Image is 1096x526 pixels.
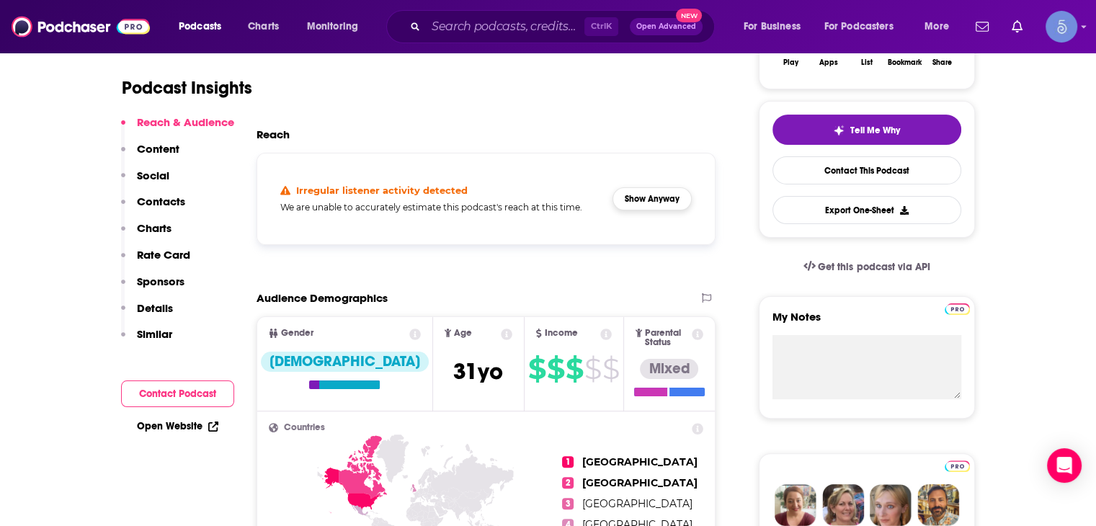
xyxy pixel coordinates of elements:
[281,329,313,338] span: Gender
[783,58,798,67] div: Play
[137,142,179,156] p: Content
[582,476,698,489] span: [GEOGRAPHIC_DATA]
[630,18,703,35] button: Open AdvancedNew
[248,17,279,37] span: Charts
[528,357,545,380] span: $
[914,15,967,38] button: open menu
[137,327,172,341] p: Similar
[636,23,696,30] span: Open Advanced
[307,17,358,37] span: Monitoring
[261,352,429,372] div: [DEMOGRAPHIC_DATA]
[562,477,574,489] span: 2
[772,156,961,184] a: Contact This Podcast
[257,291,388,305] h2: Audience Demographics
[454,329,472,338] span: Age
[239,15,288,38] a: Charts
[734,15,819,38] button: open menu
[400,10,729,43] div: Search podcasts, credits, & more...
[426,15,584,38] input: Search podcasts, credits, & more...
[887,58,921,67] div: Bookmark
[122,77,252,99] h1: Podcast Insights
[121,327,172,354] button: Similar
[121,142,179,169] button: Content
[137,169,169,182] p: Social
[818,261,930,273] span: Get this podcast via API
[121,275,184,301] button: Sponsors
[562,498,574,509] span: 3
[822,484,864,526] img: Barbara Profile
[1046,11,1077,43] img: User Profile
[121,301,173,328] button: Details
[121,221,171,248] button: Charts
[584,17,618,36] span: Ctrl K
[566,357,583,380] span: $
[1006,14,1028,39] a: Show notifications dropdown
[121,195,185,221] button: Contacts
[945,301,970,315] a: Pro website
[584,357,601,380] span: $
[121,380,234,407] button: Contact Podcast
[1046,11,1077,43] span: Logged in as Spiral5-G1
[582,497,692,510] span: [GEOGRAPHIC_DATA]
[833,125,845,136] img: tell me why sparkle
[562,456,574,468] span: 1
[137,221,171,235] p: Charts
[970,14,994,39] a: Show notifications dropdown
[676,9,702,22] span: New
[169,15,240,38] button: open menu
[772,115,961,145] button: tell me why sparkleTell Me Why
[280,202,602,213] h5: We are unable to accurately estimate this podcast's reach at this time.
[824,17,894,37] span: For Podcasters
[772,310,961,335] label: My Notes
[296,184,468,196] h4: Irregular listener activity detected
[772,196,961,224] button: Export One-Sheet
[137,301,173,315] p: Details
[1046,11,1077,43] button: Show profile menu
[257,128,290,141] h2: Reach
[850,125,900,136] span: Tell Me Why
[775,484,816,526] img: Sydney Profile
[1047,448,1082,483] div: Open Intercom Messenger
[137,195,185,208] p: Contacts
[179,17,221,37] span: Podcasts
[137,275,184,288] p: Sponsors
[137,420,218,432] a: Open Website
[12,13,150,40] img: Podchaser - Follow, Share and Rate Podcasts
[297,15,377,38] button: open menu
[137,248,190,262] p: Rate Card
[861,58,873,67] div: List
[453,357,503,385] span: 31 yo
[917,484,959,526] img: Jon Profile
[945,460,970,472] img: Podchaser Pro
[870,484,912,526] img: Jules Profile
[284,423,325,432] span: Countries
[137,115,234,129] p: Reach & Audience
[945,303,970,315] img: Podchaser Pro
[640,359,698,379] div: Mixed
[945,458,970,472] a: Pro website
[602,357,619,380] span: $
[925,17,949,37] span: More
[121,115,234,142] button: Reach & Audience
[792,249,942,285] a: Get this podcast via API
[547,357,564,380] span: $
[744,17,801,37] span: For Business
[645,329,690,347] span: Parental Status
[932,58,952,67] div: Share
[819,58,838,67] div: Apps
[121,169,169,195] button: Social
[545,329,578,338] span: Income
[612,187,692,210] button: Show Anyway
[121,248,190,275] button: Rate Card
[815,15,914,38] button: open menu
[582,455,698,468] span: [GEOGRAPHIC_DATA]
